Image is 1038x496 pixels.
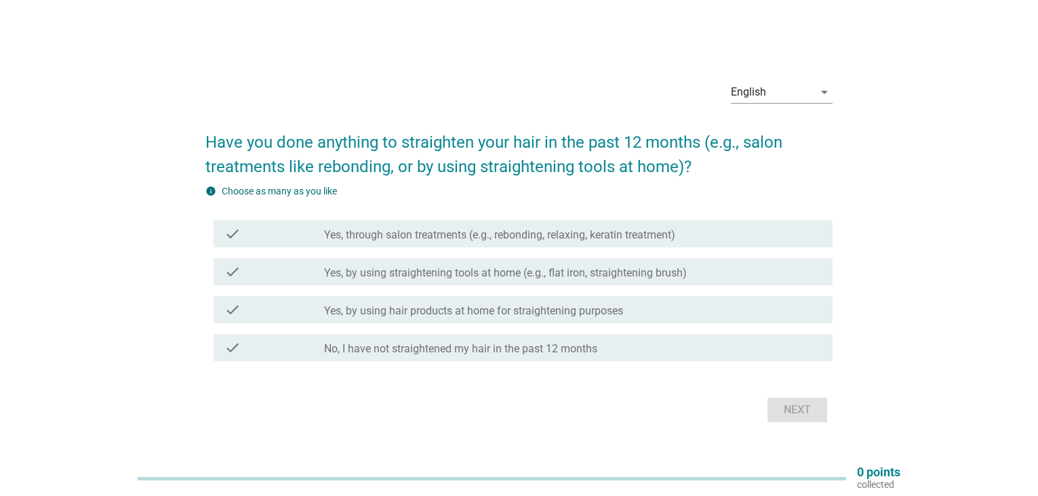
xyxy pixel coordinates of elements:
label: Choose as many as you like [222,186,337,197]
i: check [224,226,241,242]
p: 0 points [857,466,900,478]
label: Yes, by using hair products at home for straightening purposes [324,304,623,318]
label: No, I have not straightened my hair in the past 12 months [324,342,597,356]
h2: Have you done anything to straighten your hair in the past 12 months (e.g., salon treatments like... [205,117,833,179]
p: collected [857,478,900,491]
i: check [224,339,241,356]
label: Yes, by using straightening tools at home (e.g., flat iron, straightening brush) [324,266,687,280]
div: English [731,86,766,98]
i: info [205,186,216,197]
label: Yes, through salon treatments (e.g., rebonding, relaxing, keratin treatment) [324,228,675,242]
i: check [224,264,241,280]
i: check [224,302,241,318]
i: arrow_drop_down [816,84,833,100]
